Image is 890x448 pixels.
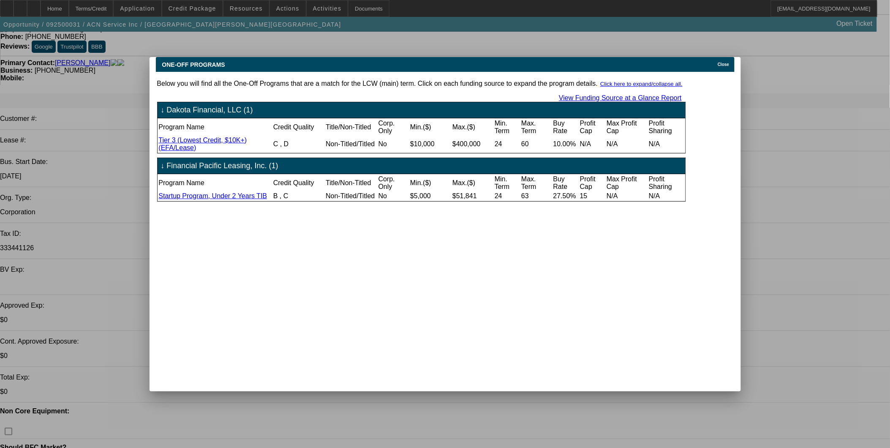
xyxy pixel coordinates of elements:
[273,192,278,199] span: B
[521,136,552,152] td: 60
[273,140,278,148] span: C
[410,192,451,200] td: $5,000
[553,136,579,152] td: 10.00%
[606,175,648,191] td: Max Profit Cap
[159,192,267,199] a: Startup Program, Under 2 Years TIB
[161,106,165,115] span: ↓
[718,62,729,67] span: Close
[410,175,451,191] td: Min.($)
[157,80,686,87] p: Below you will find all the One-Off Programs that are a match for the LCW (main) term. Click on e...
[159,137,247,151] a: Tier 3 (Lowest Credit, $10K+) (EFA/Lease)
[648,175,685,191] td: Profit Sharing
[648,192,685,200] td: N/A
[521,119,552,135] td: Max. Term
[452,136,493,152] td: $400,000
[580,175,605,191] td: Profit Cap
[325,119,377,135] td: Title/Non-Titled
[410,136,451,152] td: $10,000
[283,192,289,199] span: C
[494,175,520,191] td: Min. Term
[452,175,493,191] td: Max.($)
[378,136,409,152] td: No
[553,192,579,200] td: 27.50%
[580,192,605,200] td: 15
[273,119,324,135] td: Credit Quality
[162,61,225,68] span: ONE-OFF PROGRAMS
[158,175,272,191] td: Program Name
[648,136,685,152] td: N/A
[325,136,377,152] td: Non-Titled/Titled
[325,175,377,191] td: Title/Non-Titled
[378,119,409,135] td: Corp. Only
[280,192,281,199] span: ,
[521,175,552,191] td: Max. Term
[580,119,605,135] td: Profit Cap
[158,119,272,135] td: Program Name
[280,140,282,148] span: ,
[553,175,579,191] td: Buy Rate
[284,140,289,148] span: D
[378,175,409,191] td: Corp. Only
[494,192,520,200] td: 24
[580,136,605,152] td: N/A
[559,94,682,101] a: View Funding Source at a Glance Report
[606,136,648,152] td: N/A
[452,192,493,200] td: $51,841
[167,106,253,115] span: Dakota Financial, LLC (1)
[606,192,648,200] td: N/A
[161,161,165,170] span: ↓
[378,192,409,200] td: No
[494,119,520,135] td: Min. Term
[410,119,451,135] td: Min.($)
[606,119,648,135] td: Max Profit Cap
[648,119,685,135] td: Profit Sharing
[598,80,685,87] button: Click here to expand/collapse all.
[452,119,493,135] td: Max.($)
[553,119,579,135] td: Buy Rate
[325,192,377,200] td: Non-Titled/Titled
[167,161,278,170] span: Financial Pacific Leasing, Inc. (1)
[494,136,520,152] td: 24
[273,175,324,191] td: Credit Quality
[521,192,552,200] td: 63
